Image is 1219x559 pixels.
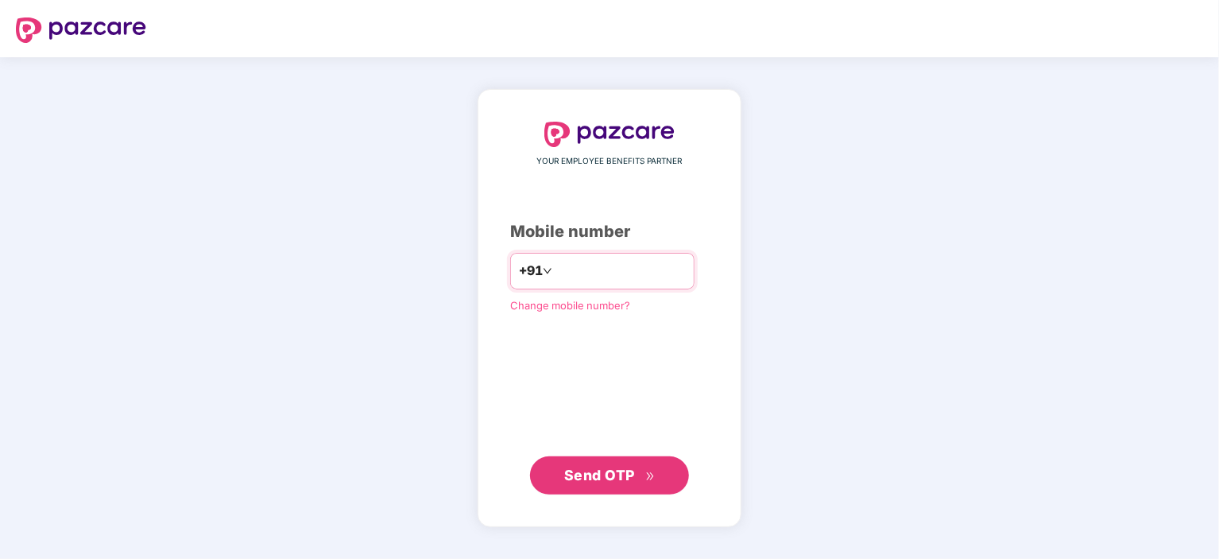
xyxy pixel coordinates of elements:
[543,266,552,276] span: down
[537,155,683,168] span: YOUR EMPLOYEE BENEFITS PARTNER
[530,456,689,495] button: Send OTPdouble-right
[16,17,146,43] img: logo
[645,472,656,482] span: double-right
[510,299,630,312] a: Change mobile number?
[544,122,675,147] img: logo
[510,219,709,244] div: Mobile number
[519,261,543,281] span: +91
[564,467,635,483] span: Send OTP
